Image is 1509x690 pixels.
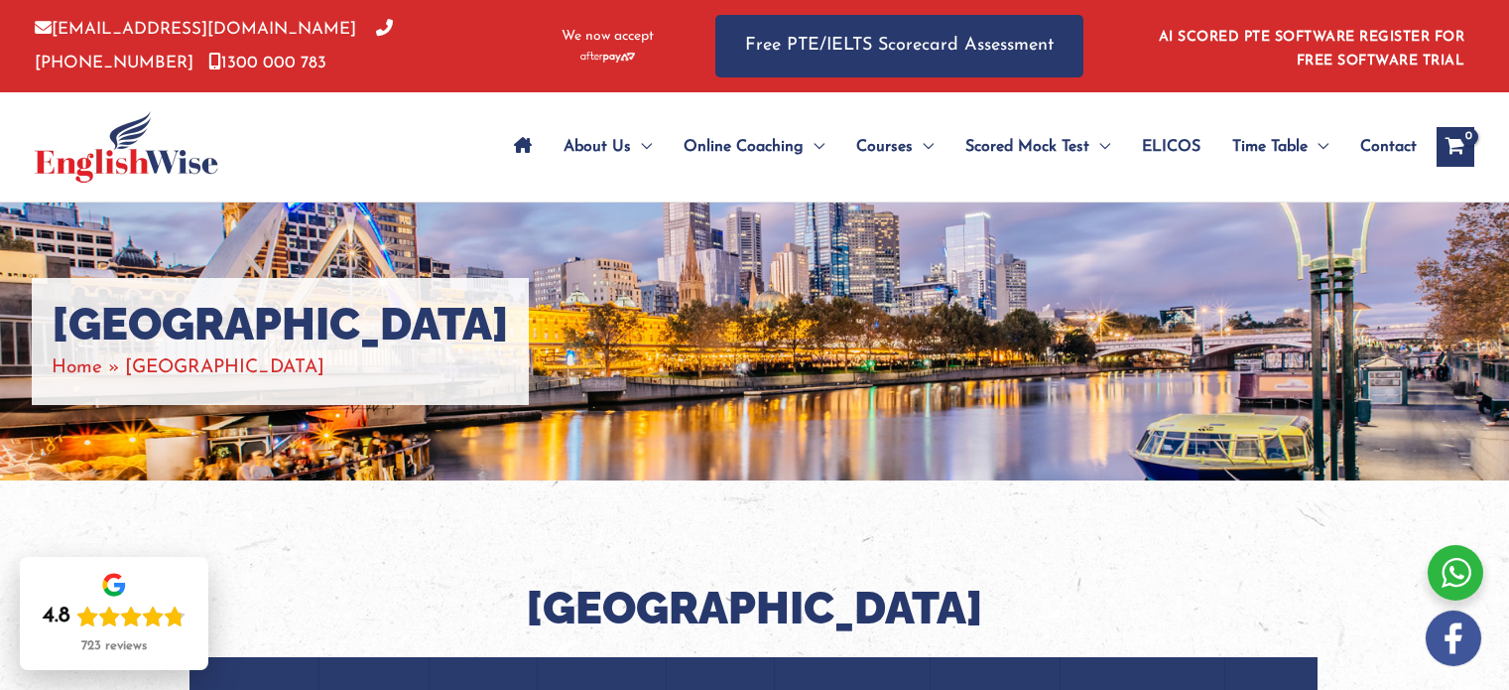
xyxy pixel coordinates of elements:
nav: Breadcrumbs [52,351,509,384]
aside: Header Widget 1 [1147,14,1474,78]
a: View Shopping Cart, empty [1437,127,1474,167]
a: Contact [1344,112,1417,182]
strong: [GEOGRAPHIC_DATA] [526,582,983,634]
span: Menu Toggle [1089,112,1110,182]
a: [EMAIL_ADDRESS][DOMAIN_NAME] [35,21,356,38]
span: Menu Toggle [1308,112,1328,182]
a: Home [52,358,102,377]
div: Rating: 4.8 out of 5 [43,603,186,630]
span: ELICOS [1142,112,1200,182]
span: Menu Toggle [804,112,824,182]
div: 4.8 [43,603,70,630]
img: white-facebook.png [1426,611,1481,666]
span: Menu Toggle [913,112,934,182]
a: CoursesMenu Toggle [840,112,949,182]
span: [GEOGRAPHIC_DATA] [125,358,324,377]
span: Courses [856,112,913,182]
a: Time TableMenu Toggle [1216,112,1344,182]
span: Online Coaching [684,112,804,182]
a: About UsMenu Toggle [548,112,668,182]
div: 723 reviews [81,638,147,654]
span: We now accept [562,27,654,47]
span: Scored Mock Test [965,112,1089,182]
h1: [GEOGRAPHIC_DATA] [52,298,509,351]
a: Scored Mock TestMenu Toggle [949,112,1126,182]
span: About Us [564,112,631,182]
a: ELICOS [1126,112,1216,182]
span: Contact [1360,112,1417,182]
a: Free PTE/IELTS Scorecard Assessment [715,15,1083,77]
a: 1300 000 783 [208,55,326,71]
a: AI SCORED PTE SOFTWARE REGISTER FOR FREE SOFTWARE TRIAL [1159,30,1465,69]
span: Time Table [1232,112,1308,182]
span: Menu Toggle [631,112,652,182]
nav: Site Navigation: Main Menu [498,112,1417,182]
img: Afterpay-Logo [580,52,635,63]
img: cropped-ew-logo [35,111,218,183]
a: Online CoachingMenu Toggle [668,112,840,182]
a: [PHONE_NUMBER] [35,21,393,70]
